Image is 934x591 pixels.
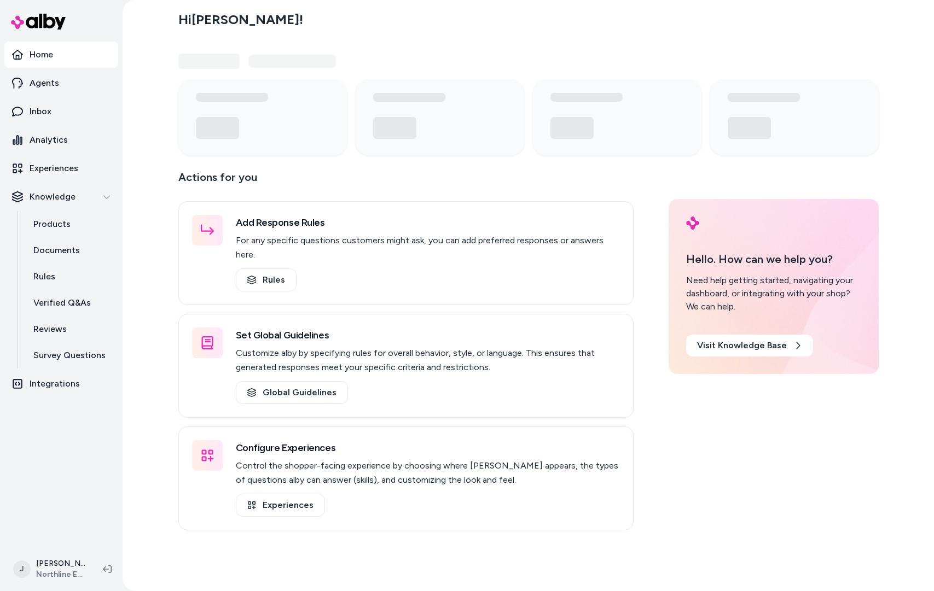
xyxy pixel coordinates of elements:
img: alby Logo [686,216,699,230]
a: Agents [4,70,118,96]
a: Inbox [4,98,118,125]
a: Home [4,42,118,68]
p: Inbox [30,105,51,118]
p: Integrations [30,377,80,390]
p: Survey Questions [33,349,106,362]
a: Rules [22,264,118,290]
p: Agents [30,77,59,90]
p: Actions for you [178,168,634,195]
a: Visit Knowledge Base [686,335,813,356]
p: Reviews [33,323,67,336]
p: Products [33,218,71,231]
a: Documents [22,237,118,264]
a: Global Guidelines [236,381,348,404]
a: Reviews [22,316,118,342]
a: Rules [236,268,297,291]
p: Home [30,48,53,61]
p: [PERSON_NAME] [36,558,85,569]
span: J [13,560,31,578]
p: Customize alby by specifying rules for overall behavior, style, or language. This ensures that ge... [236,346,620,375]
a: Verified Q&As [22,290,118,316]
a: Experiences [236,494,325,517]
h3: Set Global Guidelines [236,327,620,343]
p: Rules [33,270,55,283]
button: Knowledge [4,184,118,210]
a: Analytics [4,127,118,153]
p: Experiences [30,162,78,175]
p: Knowledge [30,190,76,203]
h2: Hi [PERSON_NAME] ! [178,11,303,28]
p: Documents [33,244,80,257]
p: For any specific questions customers might ask, you can add preferred responses or answers here. [236,233,620,262]
p: Verified Q&As [33,296,91,309]
a: Products [22,211,118,237]
div: Need help getting started, navigating your dashboard, or integrating with your shop? We can help. [686,274,861,313]
p: Hello. How can we help you? [686,251,861,267]
p: Analytics [30,133,68,147]
span: Northline Express [36,569,85,580]
a: Experiences [4,155,118,182]
button: J[PERSON_NAME]Northline Express [7,552,94,587]
p: Control the shopper-facing experience by choosing where [PERSON_NAME] appears, the types of quest... [236,459,620,487]
img: alby Logo [11,14,66,30]
a: Survey Questions [22,342,118,368]
h3: Add Response Rules [236,215,620,230]
a: Integrations [4,371,118,397]
h3: Configure Experiences [236,440,620,455]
